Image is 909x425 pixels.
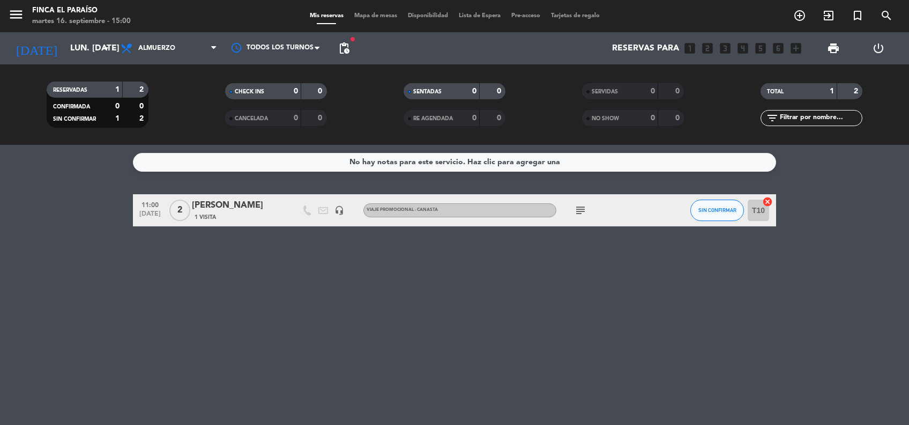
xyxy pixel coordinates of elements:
span: Reservas para [612,43,679,54]
strong: 0 [497,87,503,95]
strong: 2 [139,86,146,93]
span: SIN CONFIRMAR [53,116,96,122]
strong: 0 [675,87,682,95]
span: RESERVADAS [53,87,87,93]
i: add_circle_outline [793,9,806,22]
span: SENTADAS [413,89,442,94]
span: SIN CONFIRMAR [698,207,736,213]
span: Mis reservas [304,13,349,19]
i: menu [8,6,24,23]
span: fiber_manual_record [349,36,356,42]
strong: 0 [139,102,146,110]
input: Filtrar por nombre... [779,112,862,124]
strong: 0 [318,114,324,122]
span: 11:00 [137,198,163,210]
strong: 0 [472,87,476,95]
strong: 0 [651,87,655,95]
strong: 0 [497,114,503,122]
strong: 0 [294,87,298,95]
span: print [827,42,840,55]
span: RE AGENDADA [413,116,453,121]
i: looks_3 [718,41,732,55]
strong: 0 [115,102,120,110]
i: filter_list [766,112,779,124]
i: power_settings_new [872,42,885,55]
strong: 2 [854,87,860,95]
strong: 1 [115,115,120,122]
strong: 0 [472,114,476,122]
span: SERVIDAS [592,89,618,94]
i: subject [574,204,587,217]
span: Lista de Espera [453,13,506,19]
div: martes 16. septiembre - 15:00 [32,16,131,27]
strong: 0 [675,114,682,122]
span: pending_actions [338,42,351,55]
span: Viaje Promocional - Canasta [367,208,438,212]
strong: 1 [830,87,834,95]
span: Almuerzo [138,45,175,52]
i: turned_in_not [851,9,864,22]
i: [DATE] [8,36,65,60]
span: TOTAL [767,89,784,94]
span: CHECK INS [235,89,264,94]
strong: 0 [294,114,298,122]
i: search [880,9,893,22]
i: exit_to_app [822,9,835,22]
i: looks_5 [754,41,768,55]
span: NO SHOW [592,116,619,121]
i: headset_mic [334,206,344,215]
strong: 0 [651,114,655,122]
span: 2 [169,200,190,221]
strong: 1 [115,86,120,93]
span: Mapa de mesas [349,13,403,19]
strong: 0 [318,87,324,95]
div: No hay notas para este servicio. Haz clic para agregar una [349,156,560,168]
strong: 2 [139,115,146,122]
span: Disponibilidad [403,13,453,19]
i: looks_4 [736,41,750,55]
span: 1 Visita [195,213,216,222]
i: looks_two [701,41,714,55]
span: CANCELADA [235,116,268,121]
span: CONFIRMADA [53,104,90,109]
button: menu [8,6,24,26]
div: LOG OUT [856,32,901,64]
i: looks_one [683,41,697,55]
div: Finca El Paraíso [32,5,131,16]
span: Tarjetas de regalo [546,13,605,19]
div: [PERSON_NAME] [192,199,283,213]
span: [DATE] [137,210,163,223]
i: looks_6 [771,41,785,55]
button: SIN CONFIRMAR [690,200,744,221]
span: Pre-acceso [506,13,546,19]
i: cancel [762,196,773,207]
i: arrow_drop_down [100,42,113,55]
i: add_box [789,41,803,55]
